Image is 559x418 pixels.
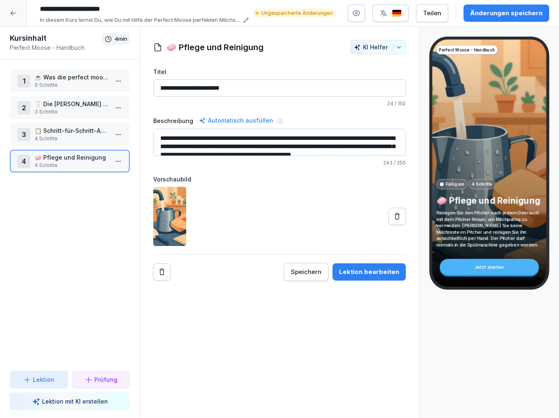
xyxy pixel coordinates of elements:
[383,160,393,166] span: 243
[261,9,333,17] p: Ungespeicherte Änderungen
[35,135,108,142] p: 4 Schritte
[350,40,406,54] button: KI Helfer
[10,96,130,119] div: 2🥛 Die [PERSON_NAME] des richtigen Pitchers3 Schritte
[416,4,448,22] button: Teilen
[35,108,108,116] p: 3 Schritte
[472,181,492,187] p: 4 Schritte
[35,126,108,135] p: 📋 Schritt-für-Schritt-Anleitung zur Nutzung
[470,9,543,18] div: Änderungen speichern
[332,263,406,281] button: Lektion bearbeiten
[354,44,402,51] div: KI Helfer
[153,100,406,107] p: / 150
[40,16,241,24] p: In diesem Kurs lernst Du, wie Du mit Hilfe der Perfect Moose perfekten Milchschaum für Latte Art ...
[10,392,130,410] button: Lektion mit KI erstellen
[72,371,130,388] button: Prüfung
[166,41,264,53] h1: 🧼 Pflege und Reinigung
[439,47,495,53] p: Perfect Moose - Handbuch
[17,155,30,168] div: 4
[440,259,538,275] div: Jetzt starten
[446,181,464,187] p: Fällig am
[35,162,108,169] p: 4 Schritte
[339,267,399,276] div: Lektion bearbeiten
[197,116,275,125] div: Automatisch ausfüllen
[10,123,130,146] div: 3📋 Schritt-für-Schritt-Anleitung zur Nutzung4 Schritte
[153,116,193,125] label: Beschreibung
[10,150,130,172] div: 4🧼 Pflege und Reinigung4 Schritte
[17,101,30,114] div: 2
[423,9,441,18] div: Teilen
[463,5,549,22] button: Änderungen speichern
[387,100,393,107] span: 24
[10,70,130,92] div: 1☕️ Was die perfect moose kann0 Schritte
[10,43,102,52] p: Perfect Moose - Handbuch
[153,159,406,167] p: / 250
[35,81,108,89] p: 0 Schritte
[10,33,102,43] h1: Kursinhalt
[35,100,108,108] p: 🥛 Die [PERSON_NAME] des richtigen Pitchers
[17,128,30,141] div: 3
[153,187,186,246] img: nw21aorqnrvc8ttzi0tbcxc2.png
[35,73,108,81] p: ☕️ Was die perfect moose kann
[436,195,542,206] p: 🧼 Pflege und Reinigung
[94,375,117,384] p: Prüfung
[35,153,108,162] p: 🧼 Pflege und Reinigung
[153,175,406,183] label: Vorschaubild
[284,263,328,281] button: Speichern
[42,397,108,406] p: Lektion mit KI erstellen
[10,371,68,388] button: Lektion
[436,209,542,248] p: Reinigen Sie den Pitcher nach jedem Gebrauch mit dem Pitcher Rinser, um Milchpatina zu vermeiden....
[291,267,321,276] div: Speichern
[392,9,402,17] img: de.svg
[115,35,127,43] p: 4 min
[153,263,171,281] button: Remove
[33,375,54,384] p: Lektion
[153,67,406,76] label: Titel
[17,74,30,88] div: 1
